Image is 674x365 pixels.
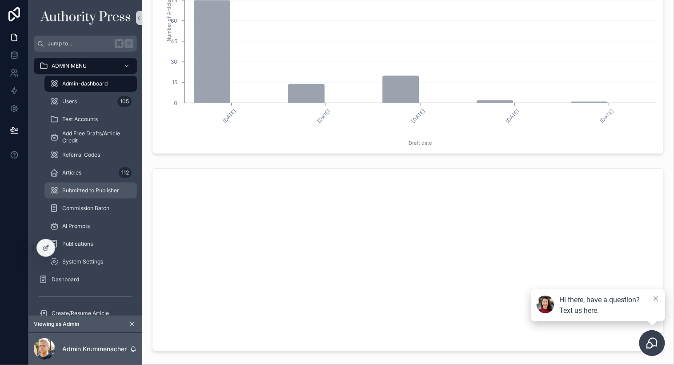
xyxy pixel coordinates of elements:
[62,258,103,265] span: System Settings
[172,79,177,85] tspan: 15
[52,276,79,283] span: Dashboard
[505,108,521,124] text: [DATE]
[44,129,137,145] a: Add Free Drafts/Article Credit
[28,52,142,316] div: scrollable content
[44,76,137,92] a: Admin-dashboard
[52,62,87,69] span: ADMIN MENU
[62,187,119,194] span: Submitted to Publisher
[410,108,426,124] text: [DATE]
[48,40,111,47] span: Jump to...
[316,108,332,124] text: [DATE]
[52,310,109,317] span: Create/Resume Article
[62,169,81,176] span: Articles
[599,108,615,124] text: [DATE]
[62,116,98,123] span: Test Accounts
[119,167,132,178] div: 112
[44,218,137,234] a: AI Prompts
[125,40,132,47] span: K
[44,236,137,252] a: Publications
[62,130,128,144] span: Add Free Drafts/Article Credit
[44,182,137,199] a: Submitted to Publisher
[62,223,90,230] span: AI Prompts
[34,272,137,288] a: Dashboard
[62,151,100,158] span: Referral Codes
[171,58,177,65] tspan: 30
[409,140,432,146] tspan: Draft date
[62,80,108,87] span: Admin-dashboard
[34,305,137,321] a: Create/Resume Article
[221,108,237,124] text: [DATE]
[62,205,109,212] span: Commission Batch
[44,165,137,181] a: Articles112
[34,58,137,74] a: ADMIN MENU
[34,36,137,52] button: Jump to...K
[44,111,137,127] a: Test Accounts
[174,100,177,106] tspan: 0
[62,345,127,353] p: Admin Krummenacher
[34,320,79,328] span: Viewing as Admin
[44,147,137,163] a: Referral Codes
[117,96,132,107] div: 105
[62,98,77,105] span: Users
[171,38,177,45] tspan: 45
[171,17,177,24] tspan: 60
[40,11,131,25] img: App logo
[44,93,137,109] a: Users105
[62,240,93,247] span: Publications
[44,254,137,270] a: System Settings
[44,200,137,216] a: Commission Batch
